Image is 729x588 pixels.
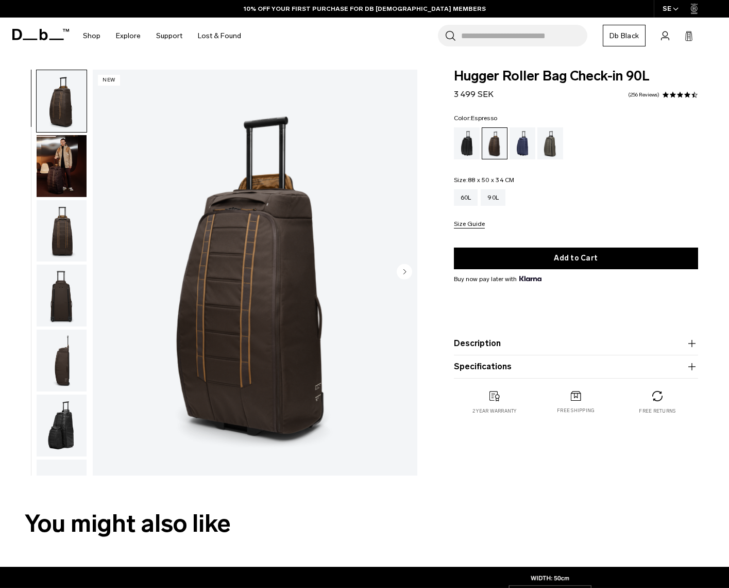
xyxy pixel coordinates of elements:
[471,115,497,122] span: Espresso
[397,264,412,281] button: Next slide
[37,70,87,132] img: Hugger Roller Bag Check-in 90L Espresso
[75,18,249,54] nav: Main Navigation
[454,248,698,269] button: Add to Cart
[244,4,486,13] a: 10% OFF YOUR FIRST PURCHASE FOR DB [DEMOGRAPHIC_DATA] MEMBERS
[93,70,417,476] li: 1 / 11
[603,25,646,46] a: Db Black
[468,176,515,184] span: 88 x 50 x 34 CM
[454,274,541,284] span: Buy now pay later with
[36,264,87,327] button: Hugger Roller Bag Check-in 90L Espresso
[639,407,675,415] p: Free returns
[454,70,698,83] span: Hugger Roller Bag Check-in 90L
[454,361,698,373] button: Specifications
[628,92,659,97] a: 256 reviews
[93,70,417,476] img: Hugger Roller Bag Check-in 90L Espresso
[198,18,241,54] a: Lost & Found
[37,395,87,456] img: Hugger Roller Bag Check-in 90L Espresso
[537,127,563,159] a: Forest Green
[481,189,505,206] a: 90L
[116,18,141,54] a: Explore
[98,75,120,86] p: New
[454,221,485,228] button: Size Guide
[37,330,87,391] img: Hugger Roller Bag Check-in 90L Espresso
[454,115,498,121] legend: Color:
[37,200,87,262] img: Hugger Roller Bag Check-in 90L Espresso
[36,200,87,263] button: Hugger Roller Bag Check-in 90L Espresso
[37,135,87,197] img: Hugger Roller Bag Check-in 90L Espresso
[83,18,100,54] a: Shop
[37,265,87,326] img: Hugger Roller Bag Check-in 90L Espresso
[510,127,535,159] a: Blue Hour
[156,18,182,54] a: Support
[25,505,704,542] h2: You might also like
[454,189,478,206] a: 60L
[36,135,87,198] button: Hugger Roller Bag Check-in 90L Espresso
[454,177,515,183] legend: Size:
[36,70,87,133] button: Hugger Roller Bag Check-in 90L Espresso
[36,459,87,522] button: Hugger Roller Bag Check-in 90L Espresso
[557,407,595,414] p: Free shipping
[472,407,517,415] p: 2 year warranty
[519,276,541,281] img: {"height" => 20, "alt" => "Klarna"}
[482,127,507,159] a: Espresso
[454,127,480,159] a: Black Out
[36,329,87,392] button: Hugger Roller Bag Check-in 90L Espresso
[454,337,698,350] button: Description
[37,460,87,521] img: Hugger Roller Bag Check-in 90L Espresso
[454,89,494,99] span: 3 499 SEK
[36,394,87,457] button: Hugger Roller Bag Check-in 90L Espresso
